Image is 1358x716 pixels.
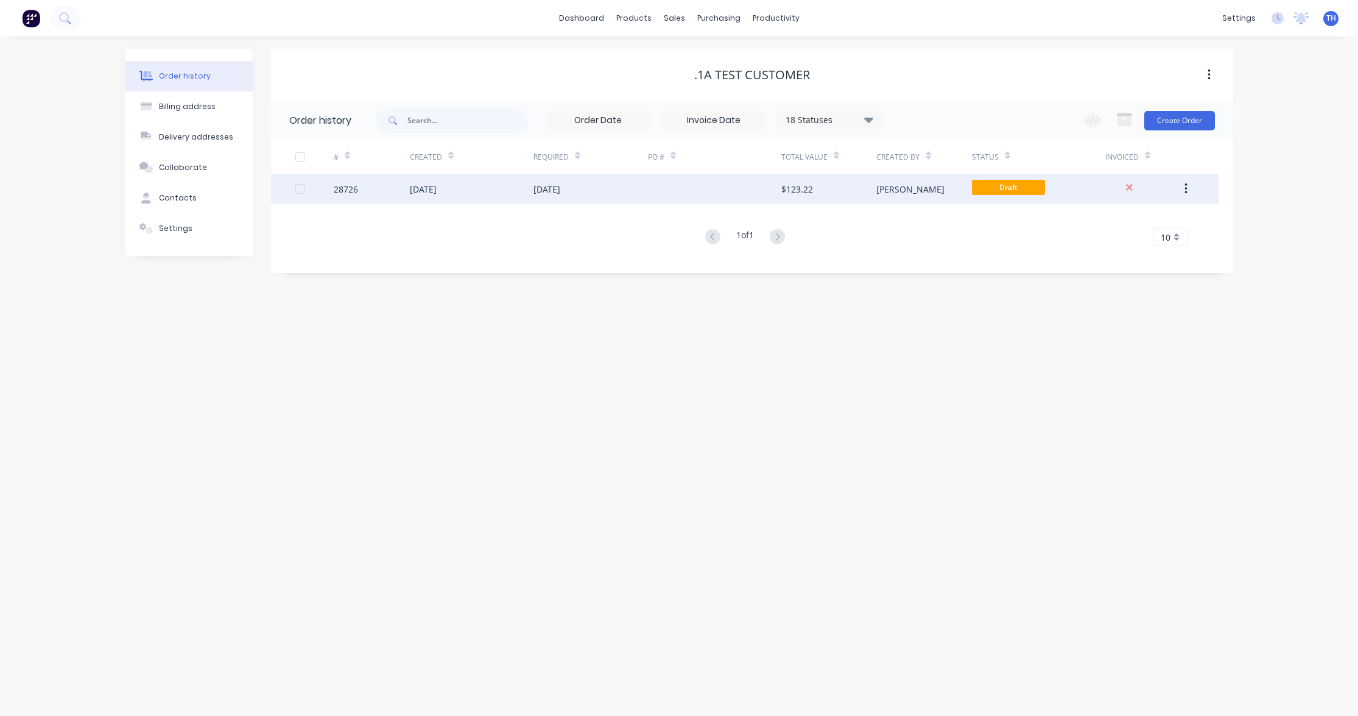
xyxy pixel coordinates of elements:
[747,9,806,27] div: productivity
[778,113,881,127] div: 18 Statuses
[125,91,253,122] button: Billing address
[781,140,876,174] div: Total Value
[334,152,339,163] div: #
[407,108,528,133] input: Search...
[876,140,971,174] div: Created By
[410,183,437,196] div: [DATE]
[159,132,233,143] div: Delivery addresses
[876,183,945,196] div: [PERSON_NAME]
[533,183,560,196] div: [DATE]
[694,68,810,82] div: .1a Test Customer
[648,140,781,174] div: PO #
[781,183,813,196] div: $123.22
[410,140,533,174] div: Created
[658,9,691,27] div: sales
[972,180,1045,195] span: Draft
[1161,231,1170,244] span: 10
[547,112,649,130] input: Order Date
[648,152,664,163] div: PO #
[410,152,442,163] div: Created
[736,229,754,246] div: 1 of 1
[876,152,920,163] div: Created By
[1144,111,1215,130] button: Create Order
[533,152,569,163] div: Required
[159,101,216,112] div: Billing address
[781,152,828,163] div: Total Value
[125,61,253,91] button: Order history
[972,140,1105,174] div: Status
[1105,140,1181,174] div: Invoiced
[334,183,358,196] div: 28726
[289,113,351,128] div: Order history
[663,112,765,130] input: Invoice Date
[1216,9,1262,27] div: settings
[1105,152,1139,163] div: Invoiced
[125,213,253,244] button: Settings
[159,71,211,82] div: Order history
[533,140,648,174] div: Required
[159,162,207,173] div: Collaborate
[125,152,253,183] button: Collaborate
[553,9,610,27] a: dashboard
[125,183,253,213] button: Contacts
[610,9,658,27] div: products
[1326,13,1336,24] span: TH
[159,223,192,234] div: Settings
[972,152,999,163] div: Status
[159,193,197,204] div: Contacts
[125,122,253,152] button: Delivery addresses
[334,140,410,174] div: #
[691,9,747,27] div: purchasing
[22,9,40,27] img: Factory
